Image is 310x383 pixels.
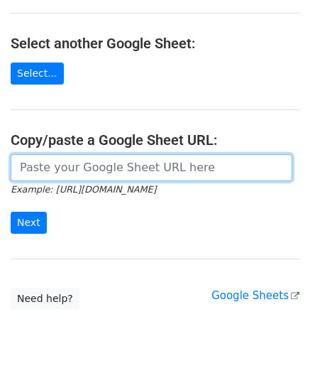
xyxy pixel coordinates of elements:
[11,131,299,149] h4: Copy/paste a Google Sheet URL:
[11,184,156,195] small: Example: [URL][DOMAIN_NAME]
[11,212,47,234] input: Next
[11,63,64,85] a: Select...
[239,315,310,383] iframe: Chat Widget
[11,35,299,52] h4: Select another Google Sheet:
[11,288,79,310] a: Need help?
[11,154,292,181] input: Paste your Google Sheet URL here
[211,289,299,302] a: Google Sheets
